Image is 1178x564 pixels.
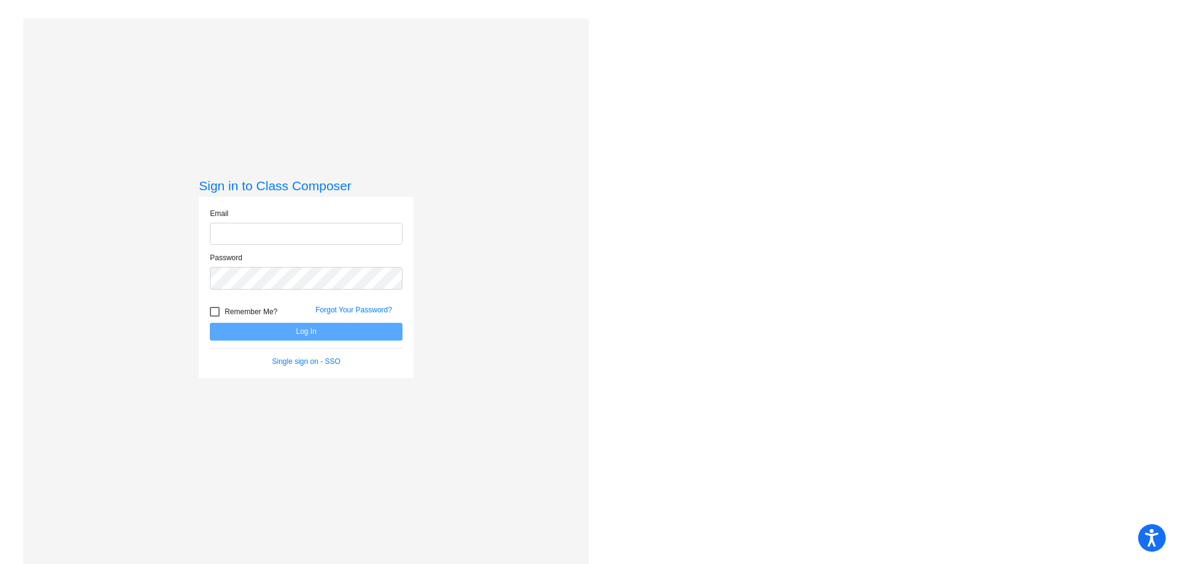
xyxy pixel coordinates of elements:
[210,208,228,219] label: Email
[210,252,242,263] label: Password
[199,178,414,193] h3: Sign in to Class Composer
[225,304,277,319] span: Remember Me?
[210,323,402,341] button: Log In
[315,306,392,314] a: Forgot Your Password?
[272,357,341,366] a: Single sign on - SSO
